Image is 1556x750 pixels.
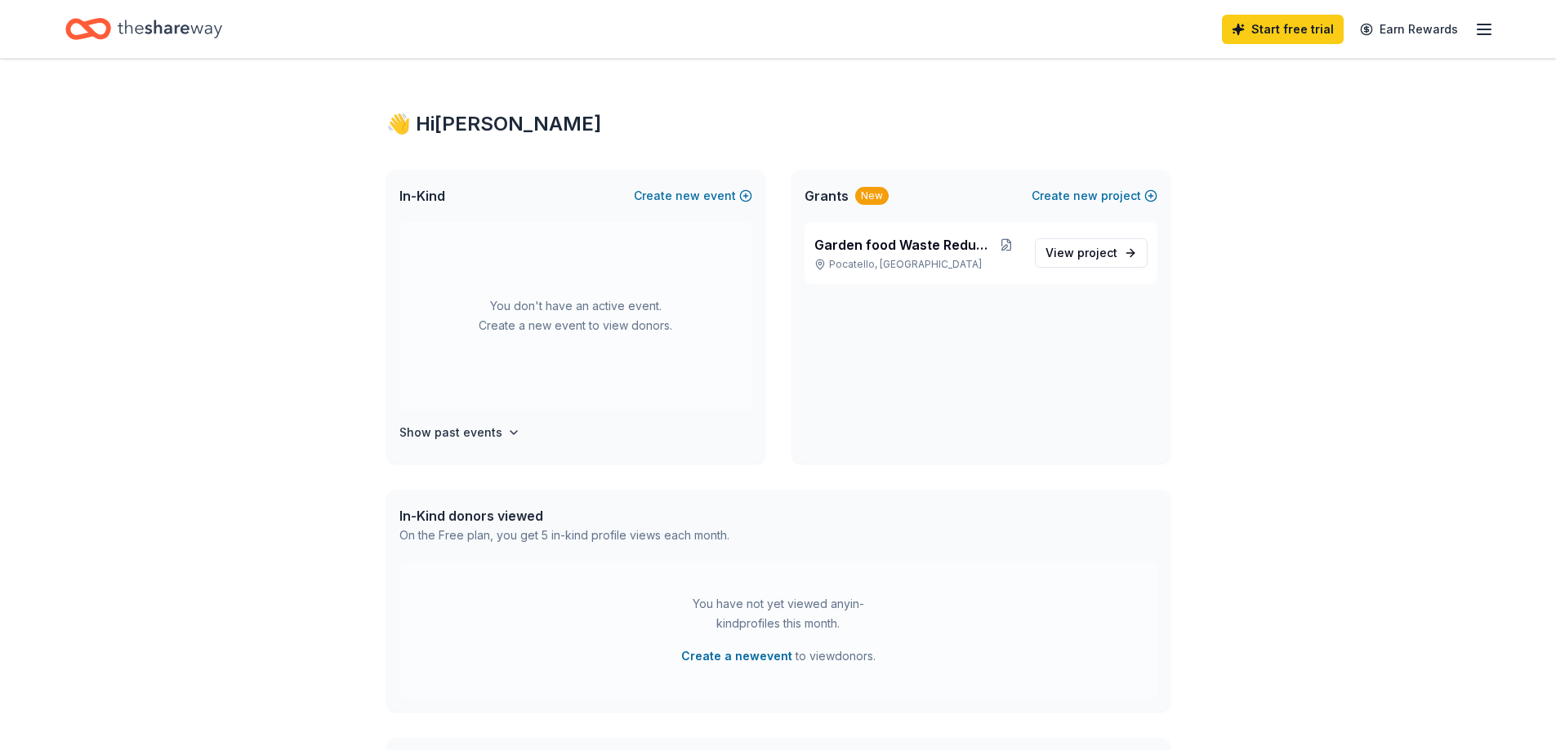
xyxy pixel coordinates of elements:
a: Home [65,10,222,48]
div: New [855,187,889,205]
button: Create a newevent [681,646,792,666]
div: 👋 Hi [PERSON_NAME] [386,111,1170,137]
p: Pocatello, [GEOGRAPHIC_DATA] [814,258,1022,271]
div: In-Kind donors viewed [399,506,729,526]
span: project [1077,246,1117,260]
span: new [675,186,700,206]
span: View [1046,243,1117,263]
span: In-Kind [399,186,445,206]
div: You have not yet viewed any in-kind profiles this month. [676,594,881,633]
div: You don't have an active event. Create a new event to view donors. [399,222,752,410]
span: Garden food Waste Reduction. [814,235,992,255]
button: Show past events [399,423,520,442]
span: Grants [805,186,849,206]
span: to view donors . [681,646,876,666]
h4: Show past events [399,423,502,442]
div: On the Free plan, you get 5 in-kind profile views each month. [399,526,729,545]
button: Createnewevent [634,186,752,206]
button: Createnewproject [1032,186,1157,206]
span: new [1073,186,1098,206]
a: View project [1035,238,1148,268]
a: Earn Rewards [1350,15,1468,44]
a: Start free trial [1222,15,1344,44]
